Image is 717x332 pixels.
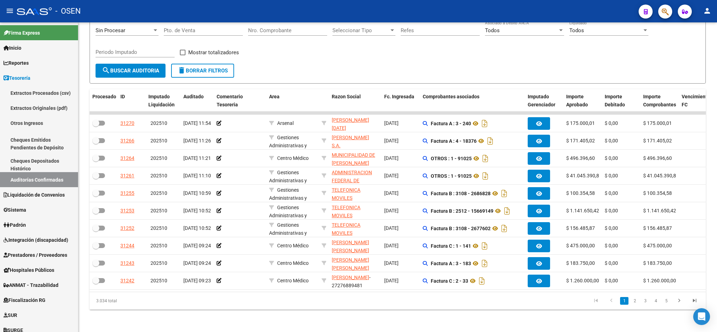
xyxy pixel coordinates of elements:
span: Gestiones Administrativas y Otros [269,222,307,244]
a: 3 [641,297,649,305]
span: $ 183.750,00 [566,260,595,266]
datatable-header-cell: Imputado Gerenciador [525,89,563,112]
span: - OSEN [55,3,81,19]
i: Descargar documento [502,205,512,217]
mat-icon: person [703,7,711,15]
a: 2 [631,297,639,305]
span: 202510 [150,278,167,283]
div: 31252 [120,224,134,232]
datatable-header-cell: Comentario Tesoreria [214,89,266,112]
span: [DATE] 11:21 [183,155,211,161]
span: [DATE] 09:23 [183,278,211,283]
span: $ 171.405,02 [566,138,595,143]
a: go to last page [688,297,701,305]
span: 202510 [150,155,167,161]
strong: OTROS : 1 - 91025 [431,173,472,179]
strong: Factura C : 2 - 33 [431,278,468,284]
span: Gestiones Administrativas y Otros [269,135,307,156]
li: page 4 [651,295,661,307]
span: Centro Médico [277,260,309,266]
span: ANMAT - Trazabilidad [3,281,58,289]
span: Todos [569,27,584,34]
span: [DATE] [384,208,399,213]
a: 5 [662,297,670,305]
span: Inicio [3,44,21,52]
a: 4 [652,297,660,305]
span: 202510 [150,208,167,213]
span: Razon Social [332,94,361,99]
span: ADMINISTRACION FEDERAL DE INGRESOS PUBLICOS [332,170,372,199]
span: $ 0,00 [605,173,618,178]
datatable-header-cell: Auditado [181,89,214,112]
strong: Factura A : 4 - 18376 [431,138,477,144]
div: - 30678814357 [332,204,379,218]
span: Padrón [3,221,26,229]
span: $ 41.045.390,84 [643,173,679,178]
mat-icon: delete [177,66,186,75]
span: $ 100.354,58 [566,190,595,196]
div: - 33693450239 [332,169,379,183]
span: Liquidación de Convenios [3,191,65,199]
span: Gestiones Administrativas y Otros [269,170,307,191]
span: Comprobantes asociados [423,94,479,99]
span: $ 175.000,01 [566,120,595,126]
li: page 1 [619,295,630,307]
li: page 5 [661,295,672,307]
span: [DATE] 09:24 [183,243,211,248]
span: MUNICIPALIDAD DE [PERSON_NAME] [332,152,375,166]
span: ID [120,94,125,99]
span: [DATE] [384,225,399,231]
button: Buscar Auditoria [96,64,166,78]
span: 202510 [150,225,167,231]
span: $ 475.000,00 [643,243,672,248]
i: Descargar documento [481,153,490,164]
div: 31261 [120,172,134,180]
span: [PERSON_NAME] S.A. [332,135,369,148]
span: 202510 [150,190,167,196]
span: 202510 [150,243,167,248]
span: Centro Médico [277,155,309,161]
span: [DATE] [384,260,399,266]
span: $ 1.141.650,42 [566,208,599,213]
i: Descargar documento [480,240,489,252]
datatable-header-cell: Fc. Ingresada [381,89,420,112]
span: Gestiones Administrativas y Otros [269,205,307,226]
a: go to next page [673,297,686,305]
span: [DATE] [384,243,399,248]
datatable-header-cell: Importe Aprobado [563,89,602,112]
span: Centro Médico [277,278,309,283]
span: [DATE] 10:52 [183,208,211,213]
div: - 30687797201 [332,134,379,148]
div: - 30678814357 [332,221,379,236]
div: 31266 [120,137,134,145]
span: [DATE] [384,120,399,126]
span: 202510 [150,138,167,143]
a: go to first page [589,297,603,305]
i: Descargar documento [500,188,509,199]
mat-icon: search [102,66,110,75]
a: 1 [620,297,628,305]
span: $ 156.485,87 [566,225,595,231]
span: Fc. Ingresada [384,94,414,99]
span: [DATE] 11:54 [183,120,211,126]
strong: Factura B : 3108 - 2686828 [431,191,491,196]
datatable-header-cell: ID [118,89,146,112]
strong: Factura B : 2512 - 15669149 [431,208,493,214]
span: $ 496.396,60 [566,155,595,161]
i: Descargar documento [486,135,495,147]
span: [DATE] 10:59 [183,190,211,196]
span: $ 0,00 [605,243,618,248]
span: [PERSON_NAME] [PERSON_NAME] [332,257,369,271]
span: Seleccionar Tipo [332,27,389,34]
div: 31244 [120,242,134,250]
span: [DATE] [384,173,399,178]
span: $ 0,00 [605,155,618,161]
span: Importe Debitado [605,94,625,107]
span: 202510 [150,260,167,266]
span: Vencimiento FC [682,94,710,107]
span: [PERSON_NAME] [332,275,369,280]
span: Importe Comprobantes [643,94,676,107]
div: - 30999001552 [332,151,379,166]
span: $ 1.141.650,42 [643,208,676,213]
span: [DATE] [384,190,399,196]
